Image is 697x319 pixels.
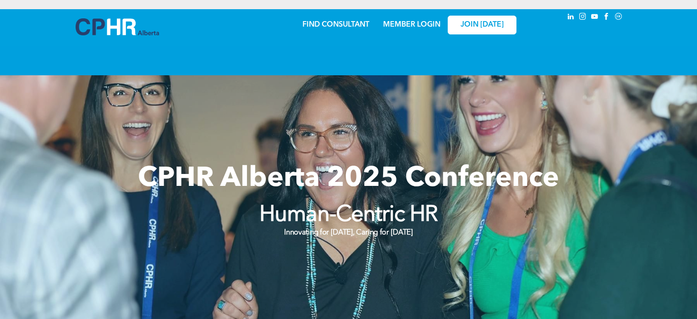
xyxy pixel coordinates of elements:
strong: Innovating for [DATE], Caring for [DATE] [284,229,412,236]
a: linkedin [566,11,576,24]
a: facebook [602,11,612,24]
a: JOIN [DATE] [448,16,516,34]
a: FIND CONSULTANT [302,21,369,28]
a: youtube [590,11,600,24]
span: CPHR Alberta 2025 Conference [138,165,559,193]
a: MEMBER LOGIN [383,21,440,28]
a: instagram [578,11,588,24]
a: Social network [614,11,624,24]
strong: Human-Centric HR [259,204,438,226]
span: JOIN [DATE] [461,21,504,29]
img: A blue and white logo for cp alberta [76,18,159,35]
